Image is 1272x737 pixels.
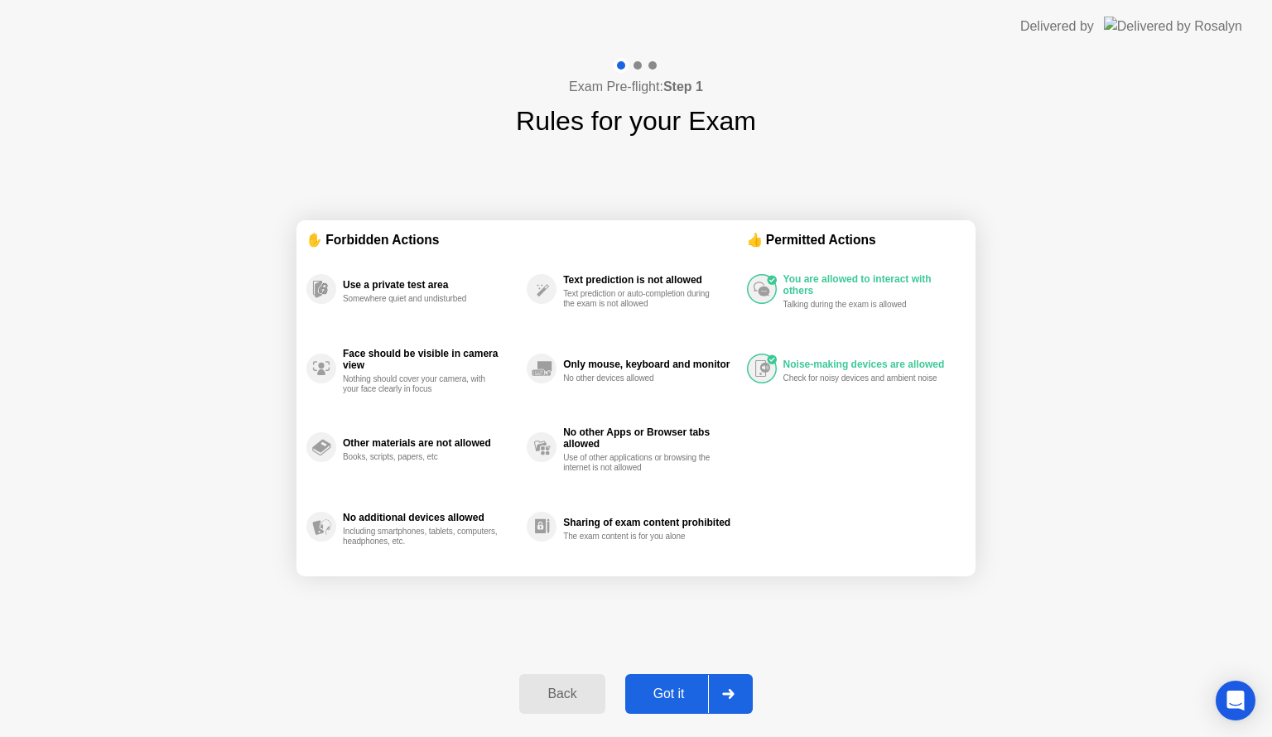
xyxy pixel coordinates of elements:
div: Noise-making devices are allowed [783,359,957,370]
div: Check for noisy devices and ambient noise [783,373,940,383]
div: Including smartphones, tablets, computers, headphones, etc. [343,527,499,547]
div: Use of other applications or browsing the internet is not allowed [563,453,720,473]
div: Nothing should cover your camera, with your face clearly in focus [343,374,499,394]
div: 👍 Permitted Actions [747,230,966,249]
div: Books, scripts, papers, etc [343,452,499,462]
h1: Rules for your Exam [516,101,756,141]
div: The exam content is for you alone [563,532,720,542]
b: Step 1 [663,79,703,94]
div: Face should be visible in camera view [343,348,518,371]
div: Talking during the exam is allowed [783,300,940,310]
div: ✋ Forbidden Actions [306,230,747,249]
div: Text prediction or auto-completion during the exam is not allowed [563,289,720,309]
img: Delivered by Rosalyn [1104,17,1242,36]
div: No other Apps or Browser tabs allowed [563,426,738,450]
div: Text prediction is not allowed [563,274,738,286]
div: Got it [630,686,708,701]
button: Got it [625,674,753,714]
div: You are allowed to interact with others [783,273,957,296]
div: No additional devices allowed [343,512,518,523]
div: Only mouse, keyboard and monitor [563,359,738,370]
div: Somewhere quiet and undisturbed [343,294,499,304]
div: Delivered by [1020,17,1094,36]
div: No other devices allowed [563,373,720,383]
div: Sharing of exam content prohibited [563,517,738,528]
div: Open Intercom Messenger [1216,681,1255,720]
button: Back [519,674,605,714]
div: Back [524,686,600,701]
div: Use a private test area [343,279,518,291]
div: Other materials are not allowed [343,437,518,449]
h4: Exam Pre-flight: [569,77,703,97]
